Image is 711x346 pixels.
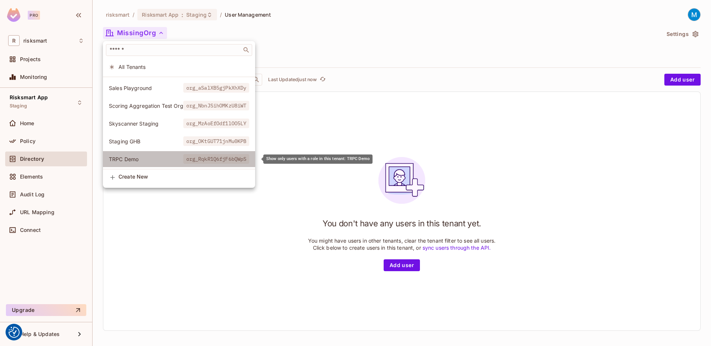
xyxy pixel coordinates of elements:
[9,327,20,338] img: Revisit consent button
[183,101,250,110] span: org_NbnJSihOMKzU8iWT
[118,63,249,70] span: All Tenants
[183,154,250,164] span: org_RqkR1Q6fjF6bQWpS
[183,119,250,128] span: org_MzAoEfOdf1lOO5LY
[183,83,250,93] span: org_aSalXB5gjPkXhXDy
[109,138,183,145] span: Staging GHB
[103,98,255,114] div: Show only users with a role in this tenant: Scoring Aggregation Test Org
[103,80,255,96] div: Show only users with a role in this tenant: Sales Playground
[263,154,373,164] div: Show only users with a role in this tenant: TRPC Demo
[9,327,20,338] button: Consent Preferences
[109,102,183,109] span: Scoring Aggregation Test Org
[103,151,255,167] div: Show only users with a role in this tenant: TRPC Demo
[109,120,183,127] span: Skyscanner Staging
[109,156,183,163] span: TRPC Demo
[103,133,255,149] div: Show only users with a role in this tenant: Staging GHB
[118,174,249,180] span: Create New
[183,136,250,146] span: org_OKtGUT71jnMu0KPB
[103,169,255,185] div: Show only users with a role in this tenant: Test Org New
[103,116,255,132] div: Show only users with a role in this tenant: Skyscanner Staging
[109,84,183,92] span: Sales Playground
